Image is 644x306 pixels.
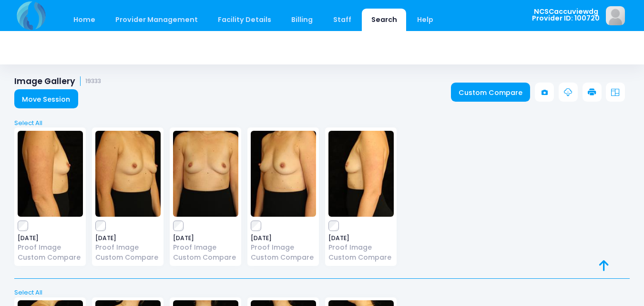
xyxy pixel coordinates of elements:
a: Custom Compare [18,253,83,263]
a: Help [408,9,443,31]
a: Custom Compare [328,253,394,263]
a: Staff [324,9,360,31]
span: NCSCaccuviewdg Provider ID: 100720 [532,8,600,22]
a: Select All [11,288,633,297]
img: image [18,131,83,217]
a: Proof Image [328,243,394,253]
img: image [251,131,316,217]
a: Custom Compare [451,83,531,102]
h1: Image Gallery [14,76,101,86]
span: [DATE] [173,235,238,241]
a: Move Session [14,89,78,108]
a: Proof Image [18,243,83,253]
a: Proof Image [95,243,161,253]
a: Proof Image [251,243,316,253]
a: Proof Image [173,243,238,253]
a: Custom Compare [251,253,316,263]
img: image [328,131,394,217]
span: [DATE] [251,235,316,241]
span: [DATE] [328,235,394,241]
a: Select All [11,118,633,128]
span: [DATE] [95,235,161,241]
a: Custom Compare [95,253,161,263]
img: image [606,6,625,25]
img: image [95,131,161,217]
a: Billing [282,9,322,31]
img: image [173,131,238,217]
a: Custom Compare [173,253,238,263]
a: Provider Management [106,9,207,31]
a: Facility Details [209,9,281,31]
span: [DATE] [18,235,83,241]
a: Search [362,9,406,31]
small: 19333 [85,78,101,85]
a: Home [64,9,104,31]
